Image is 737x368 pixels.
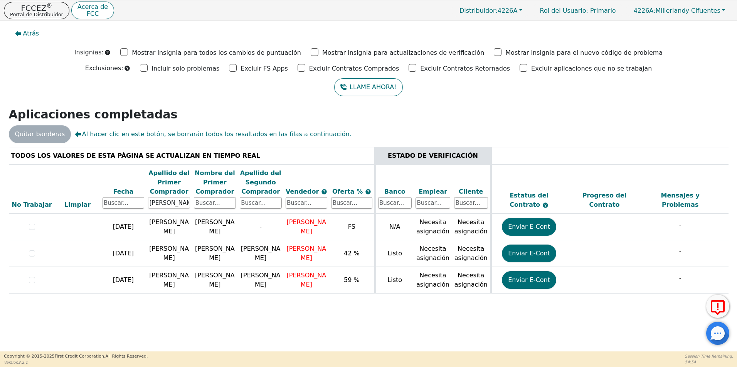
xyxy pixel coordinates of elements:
[240,169,282,196] div: Apellido del Segundo Comprador
[77,11,108,17] p: FCC
[540,7,588,14] span: Rol del Usuario :
[322,48,484,57] p: Mostrar insignia para actualizaciones de verificación
[103,187,145,196] div: Fecha
[459,7,517,14] span: 4226A
[348,223,355,230] span: FS
[192,240,238,267] td: [PERSON_NAME]
[194,197,236,209] input: Buscar...
[375,214,414,240] td: N/A
[332,188,365,195] span: Oferta %
[685,353,733,359] p: Session Time Remaining:
[505,48,663,57] p: Mostrar insignia para el nuevo código de problema
[531,64,652,73] p: Excluir aplicaciones que no se trabajan
[334,78,402,96] button: LLAME AHORA!
[634,7,720,14] span: Millerlandy Cifuentes
[57,200,99,209] div: Limpiar
[287,218,326,235] span: [PERSON_NAME]
[238,214,284,240] td: -
[192,267,238,294] td: [PERSON_NAME]
[148,169,190,196] div: Apellido del Primer Comprador
[286,197,328,209] input: Buscar...
[454,187,488,196] div: Cliente
[287,272,326,288] span: [PERSON_NAME]
[685,359,733,365] p: 54:54
[10,4,63,12] p: FCCEZ
[132,48,301,57] p: Mostrar insignia para todos los cambios de puntuación
[194,169,236,196] div: Nombre del Primer Comprador
[101,240,146,267] td: [DATE]
[238,267,284,294] td: [PERSON_NAME]
[71,2,114,20] button: Acerca deFCC
[148,197,190,209] input: Buscar...
[46,2,52,9] sup: ®
[532,3,624,18] a: Rol del Usuario: Primario
[569,191,641,209] div: Progreso del Contrato
[502,245,556,262] button: Enviar E-Cont
[416,187,450,196] div: Emplear
[634,7,656,14] span: 4226A:
[502,218,556,236] button: Enviar E-Cont
[75,130,351,139] span: Al hacer clic en este botón, se borrarán todos los resaltados en las filas a continuación.
[502,271,556,289] button: Enviar E-Cont
[77,4,108,10] p: Acerca de
[240,197,282,209] input: Buscar...
[644,273,716,283] p: -
[375,240,414,267] td: Listo
[510,192,549,208] span: Estatus del Contrato
[4,353,148,360] p: Copyright © 2015- 2025 First Credit Corporation.
[414,214,452,240] td: Necesita asignación
[105,354,148,359] span: All Rights Reserved.
[414,267,452,294] td: Necesita asignación
[420,64,510,73] p: Excluir Contratos Retornados
[706,295,729,318] button: Reportar Error a FCC
[23,29,39,38] span: Atrás
[146,267,192,294] td: [PERSON_NAME]
[454,197,488,209] input: Buscar...
[85,64,123,73] p: Exclusiones:
[241,64,288,73] p: Excluir FS Apps
[4,2,69,19] button: FCCEZ®Portal de Distribuidor
[238,240,284,267] td: [PERSON_NAME]
[4,360,148,365] p: Version 3.2.1
[286,188,321,195] span: Vendedor
[459,7,498,14] span: Distribuidor:
[146,214,192,240] td: [PERSON_NAME]
[287,245,326,262] span: [PERSON_NAME]
[151,64,219,73] p: Incluir solo problemas
[10,12,63,17] p: Portal de Distribuidor
[414,240,452,267] td: Necesita asignación
[146,240,192,267] td: [PERSON_NAME]
[309,64,399,73] p: Excluir Contratos Comprados
[416,197,450,209] input: Buscar...
[451,5,530,17] button: Distribuidor:4226A
[378,151,488,160] div: ESTADO DE VERIFICACIÓN
[9,108,178,121] strong: Aplicaciones completadas
[103,197,145,209] input: Buscar...
[532,3,624,18] p: Primario
[101,267,146,294] td: [DATE]
[11,200,53,209] div: No Trabajar
[644,247,716,256] p: -
[331,197,372,209] input: Buscar...
[344,276,360,284] span: 59 %
[375,267,414,294] td: Listo
[74,48,104,57] p: Insignias:
[644,220,716,230] p: -
[378,187,412,196] div: Banco
[378,197,412,209] input: Buscar...
[452,267,491,294] td: Necesita asignación
[9,25,45,42] button: Atrás
[192,214,238,240] td: [PERSON_NAME]
[11,151,372,160] div: TODOS LOS VALORES DE ESTA PÁGINA SE ACTUALIZAN EN TIEMPO REAL
[101,214,146,240] td: [DATE]
[344,250,360,257] span: 42 %
[452,214,491,240] td: Necesita asignación
[644,191,716,209] div: Mensajes y Problemas
[452,240,491,267] td: Necesita asignación
[626,5,733,17] button: 4226A:Millerlandy Cifuentes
